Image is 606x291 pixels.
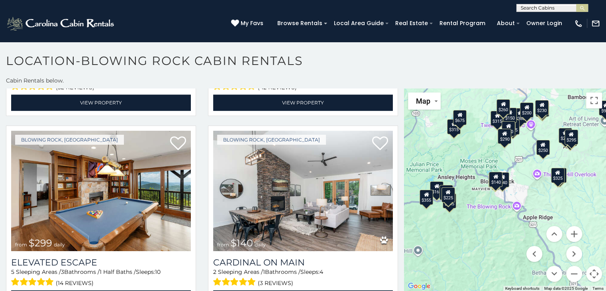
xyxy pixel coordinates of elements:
[408,92,441,110] button: Change map style
[488,172,502,187] div: $140
[574,19,583,28] img: phone-regular-white.png
[213,94,393,111] a: View Property
[435,17,489,29] a: Rental Program
[546,226,562,242] button: Move up
[535,101,549,116] div: $190
[56,278,94,288] span: (14 reviews)
[443,193,456,208] div: $345
[566,266,582,282] button: Zoom out
[502,121,515,136] div: $190
[420,189,433,204] div: $355
[566,226,582,242] button: Zoom in
[11,268,191,288] div: Sleeping Areas / Bathrooms / Sleeps:
[490,110,504,126] div: $315
[498,128,511,144] div: $290
[213,131,393,251] a: Cardinal On Main from $140 daily
[213,268,216,275] span: 2
[61,268,64,275] span: 3
[213,131,393,251] img: Cardinal On Main
[100,268,136,275] span: 1 Half Baths /
[241,19,263,28] span: My Favs
[439,185,453,200] div: $220
[11,268,14,275] span: 5
[273,17,326,29] a: Browse Rentals
[391,17,432,29] a: Real Estate
[11,257,191,268] a: Elevated Escape
[558,128,572,143] div: $226
[15,242,27,248] span: from
[566,246,582,262] button: Move right
[213,268,393,288] div: Sleeping Areas / Bathrooms / Sleeps:
[11,94,191,111] a: View Property
[258,278,293,288] span: (3 reviews)
[263,268,265,275] span: 1
[430,181,443,196] div: $165
[231,237,253,249] span: $140
[217,242,229,248] span: from
[217,135,326,145] a: Blowing Rock, [GEOGRAPHIC_DATA]
[586,92,602,108] button: Toggle fullscreen view
[526,246,542,262] button: Move left
[320,268,323,275] span: 4
[231,19,265,28] a: My Favs
[447,119,461,134] div: $315
[586,266,602,282] button: Map camera controls
[493,17,519,29] a: About
[546,266,562,282] button: Move down
[15,135,124,145] a: Blowing Rock, [GEOGRAPHIC_DATA]
[489,172,502,187] div: $140
[11,131,191,251] img: Elevated Escape
[520,102,533,117] div: $200
[441,187,455,202] div: $225
[592,286,604,291] a: Terms
[29,237,52,249] span: $299
[536,140,549,155] div: $250
[563,131,577,146] div: $299
[551,168,564,183] div: $325
[170,136,186,152] a: Add to favorites
[155,268,161,275] span: 10
[513,108,527,123] div: $380
[372,136,388,152] a: Add to favorites
[553,167,566,183] div: $350
[453,110,466,125] div: $675
[496,99,510,114] div: $260
[503,108,516,123] div: $150
[416,97,430,105] span: Map
[6,16,116,31] img: White-1-2.png
[330,17,388,29] a: Local Area Guide
[496,172,509,187] div: $140
[54,242,65,248] span: daily
[213,257,393,268] a: Cardinal On Main
[564,129,578,144] div: $295
[544,286,588,291] span: Map data ©2025 Google
[591,19,600,28] img: mail-regular-white.png
[11,131,191,251] a: Elevated Escape from $299 daily
[535,100,548,115] div: $230
[522,17,566,29] a: Owner Login
[255,242,266,248] span: daily
[506,119,519,134] div: $695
